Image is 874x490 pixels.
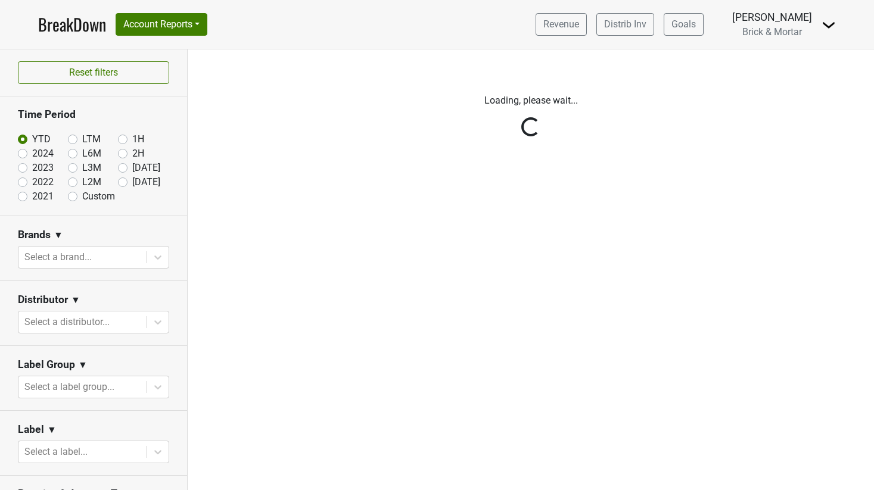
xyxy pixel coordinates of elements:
a: Revenue [536,13,587,36]
div: [PERSON_NAME] [732,10,812,25]
img: Dropdown Menu [822,18,836,32]
button: Account Reports [116,13,207,36]
a: Goals [664,13,704,36]
a: BreakDown [38,12,106,37]
span: Brick & Mortar [742,26,802,38]
a: Distrib Inv [596,13,654,36]
p: Loading, please wait... [200,93,861,108]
